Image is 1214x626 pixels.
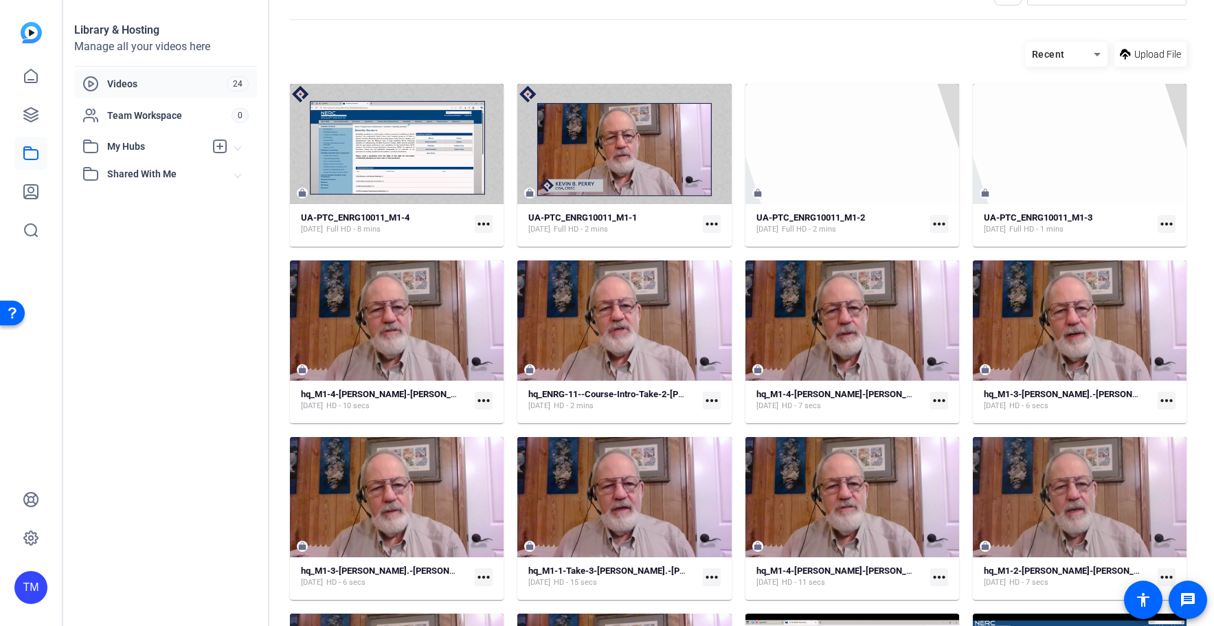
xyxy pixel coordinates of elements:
[301,212,469,235] a: UA-PTC_ENRG10011_M1-4[DATE]Full HD - 8 mins
[984,389,1152,412] a: hq_M1-3-[PERSON_NAME].-[PERSON_NAME]-2025-08-27-11-27-51-090-0 Intro[DATE]HD - 6 secs
[74,22,257,38] div: Library & Hosting
[528,212,697,235] a: UA-PTC_ENRG10011_M1-1[DATE]Full HD - 2 mins
[1114,42,1187,67] button: Upload File
[528,577,550,588] span: [DATE]
[21,22,42,43] img: blue-gradient.svg
[301,577,323,588] span: [DATE]
[74,133,257,160] mat-expansion-panel-header: My Hubs
[930,392,948,410] mat-icon: more_horiz
[756,212,865,223] strong: UA-PTC_ENRG10011_M1-2
[984,577,1006,588] span: [DATE]
[782,224,836,235] span: Full HD - 2 mins
[475,392,493,410] mat-icon: more_horiz
[756,401,778,412] span: [DATE]
[227,76,249,91] span: 24
[14,571,47,604] div: TM
[301,389,613,399] strong: hq_M1-4-[PERSON_NAME]-[PERSON_NAME]-2025-08-27-11-35-33-090-0 Intro
[1135,592,1151,608] mat-icon: accessibility
[1009,577,1048,588] span: HD - 7 secs
[301,212,409,223] strong: UA-PTC_ENRG10011_M1-4
[756,577,778,588] span: [DATE]
[301,224,323,235] span: [DATE]
[74,38,257,55] div: Manage all your videos here
[1158,392,1176,410] mat-icon: more_horiz
[301,566,469,588] a: hq_M1-3-[PERSON_NAME].-[PERSON_NAME]-2025-08-27-11-27-51-090-0 Outro[DATE]HD - 6 secs
[782,401,821,412] span: HD - 7 secs
[984,212,1092,223] strong: UA-PTC_ENRG10011_M1-3
[528,389,926,399] strong: hq_ENRG-11--Course-Intro-Take-2-[PERSON_NAME].-[PERSON_NAME]-2025-08-27-11-56-21-587-0
[756,566,1068,576] strong: hq_M1-4-[PERSON_NAME]-[PERSON_NAME]-2025-08-27-11-35-33-090-0 Intro
[930,568,948,586] mat-icon: more_horiz
[756,389,1072,399] strong: hq_M1-4-[PERSON_NAME]-[PERSON_NAME]-2025-08-27-11-35-33-090-0 Outro
[326,577,366,588] span: HD - 6 secs
[528,566,874,576] strong: hq_M1-1-Take-3-[PERSON_NAME].-[PERSON_NAME]-2025-08-27-11-17-25-344-0 Intro
[528,566,697,588] a: hq_M1-1-Take-3-[PERSON_NAME].-[PERSON_NAME]-2025-08-27-11-17-25-344-0 Intro[DATE]HD - 15 secs
[1158,568,1176,586] mat-icon: more_horiz
[756,212,925,235] a: UA-PTC_ENRG10011_M1-2[DATE]Full HD - 2 mins
[107,109,232,122] span: Team Workspace
[984,212,1152,235] a: UA-PTC_ENRG10011_M1-3[DATE]Full HD - 1 mins
[984,566,1152,588] a: hq_M1-2-[PERSON_NAME]-[PERSON_NAME]-2025-08-27-11-23-31-593-0 Outro[DATE]HD - 7 secs
[554,224,608,235] span: Full HD - 2 mins
[528,389,697,412] a: hq_ENRG-11--Course-Intro-Take-2-[PERSON_NAME].-[PERSON_NAME]-2025-08-27-11-56-21-587-0[DATE]HD - ...
[782,577,825,588] span: HD - 11 secs
[1032,49,1065,60] span: Recent
[475,568,493,586] mat-icon: more_horiz
[107,139,205,154] span: My Hubs
[528,224,550,235] span: [DATE]
[1009,224,1064,235] span: Full HD - 1 mins
[1134,47,1181,62] span: Upload File
[703,568,721,586] mat-icon: more_horiz
[301,566,619,576] strong: hq_M1-3-[PERSON_NAME].-[PERSON_NAME]-2025-08-27-11-27-51-090-0 Outro
[232,108,249,123] span: 0
[326,224,381,235] span: Full HD - 8 mins
[554,577,597,588] span: HD - 15 secs
[301,389,469,412] a: hq_M1-4-[PERSON_NAME]-[PERSON_NAME]-2025-08-27-11-35-33-090-0 Intro[DATE]HD - 10 secs
[1009,401,1048,412] span: HD - 6 secs
[528,401,550,412] span: [DATE]
[930,215,948,233] mat-icon: more_horiz
[703,215,721,233] mat-icon: more_horiz
[984,401,1006,412] span: [DATE]
[703,392,721,410] mat-icon: more_horiz
[756,566,925,588] a: hq_M1-4-[PERSON_NAME]-[PERSON_NAME]-2025-08-27-11-35-33-090-0 Intro[DATE]HD - 11 secs
[984,224,1006,235] span: [DATE]
[1180,592,1196,608] mat-icon: message
[1158,215,1176,233] mat-icon: more_horiz
[326,401,370,412] span: HD - 10 secs
[756,224,778,235] span: [DATE]
[554,401,594,412] span: HD - 2 mins
[107,77,227,91] span: Videos
[756,389,925,412] a: hq_M1-4-[PERSON_NAME]-[PERSON_NAME]-2025-08-27-11-35-33-090-0 Outro[DATE]HD - 7 secs
[107,167,235,181] span: Shared With Me
[475,215,493,233] mat-icon: more_horiz
[528,212,637,223] strong: UA-PTC_ENRG10011_M1-1
[74,160,257,188] mat-expansion-panel-header: Shared With Me
[301,401,323,412] span: [DATE]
